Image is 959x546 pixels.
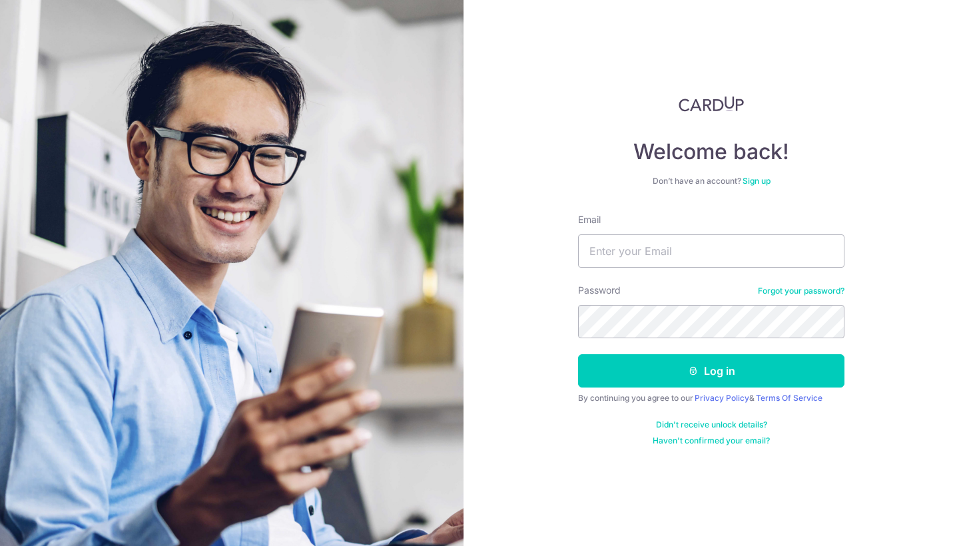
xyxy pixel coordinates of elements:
[695,393,749,403] a: Privacy Policy
[578,393,844,404] div: By continuing you agree to our &
[656,419,767,430] a: Didn't receive unlock details?
[578,354,844,388] button: Log in
[743,176,771,186] a: Sign up
[756,393,822,403] a: Terms Of Service
[578,284,621,297] label: Password
[758,286,844,296] a: Forgot your password?
[679,96,744,112] img: CardUp Logo
[578,234,844,268] input: Enter your Email
[578,213,601,226] label: Email
[578,176,844,186] div: Don’t have an account?
[578,138,844,165] h4: Welcome back!
[653,435,770,446] a: Haven't confirmed your email?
